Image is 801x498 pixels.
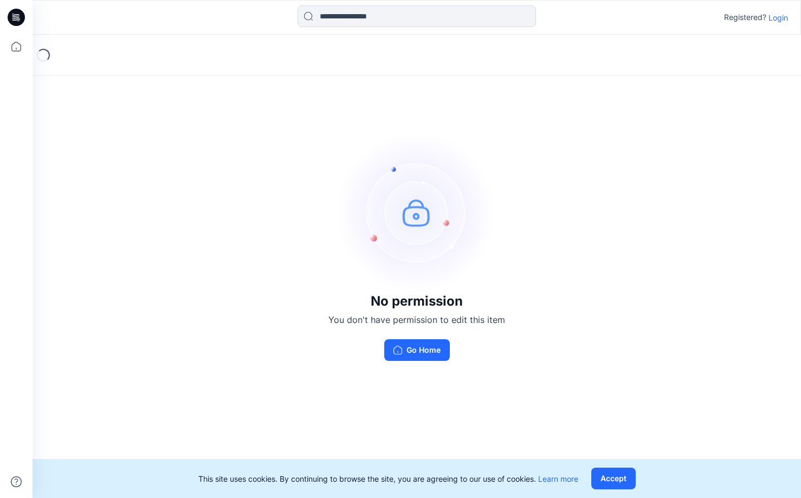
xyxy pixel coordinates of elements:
h3: No permission [328,294,505,309]
p: Registered? [724,11,766,24]
p: Login [768,12,788,23]
p: You don't have permission to edit this item [328,313,505,326]
img: no-perm.svg [335,131,498,294]
button: Accept [591,468,636,489]
a: Learn more [538,474,578,483]
button: Go Home [384,339,450,361]
p: This site uses cookies. By continuing to browse the site, you are agreeing to our use of cookies. [198,473,578,484]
